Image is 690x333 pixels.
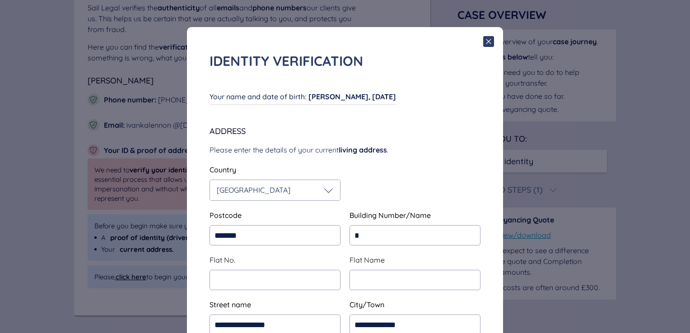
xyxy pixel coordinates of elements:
[350,300,384,309] span: City/Town
[210,300,251,309] span: Street name
[210,211,242,220] span: Postcode
[210,52,363,69] span: Identity verification
[210,126,246,136] span: Address
[210,92,306,101] span: Your name and date of birth :
[210,255,235,264] span: Flat No.
[350,211,431,220] span: Building Number/Name
[217,185,290,194] span: [GEOGRAPHIC_DATA]
[210,165,236,174] span: Country
[210,144,480,155] div: Please enter the details of your current .
[350,255,385,264] span: Flat Name
[339,145,387,154] span: living address
[308,92,396,101] span: [PERSON_NAME], [DATE]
